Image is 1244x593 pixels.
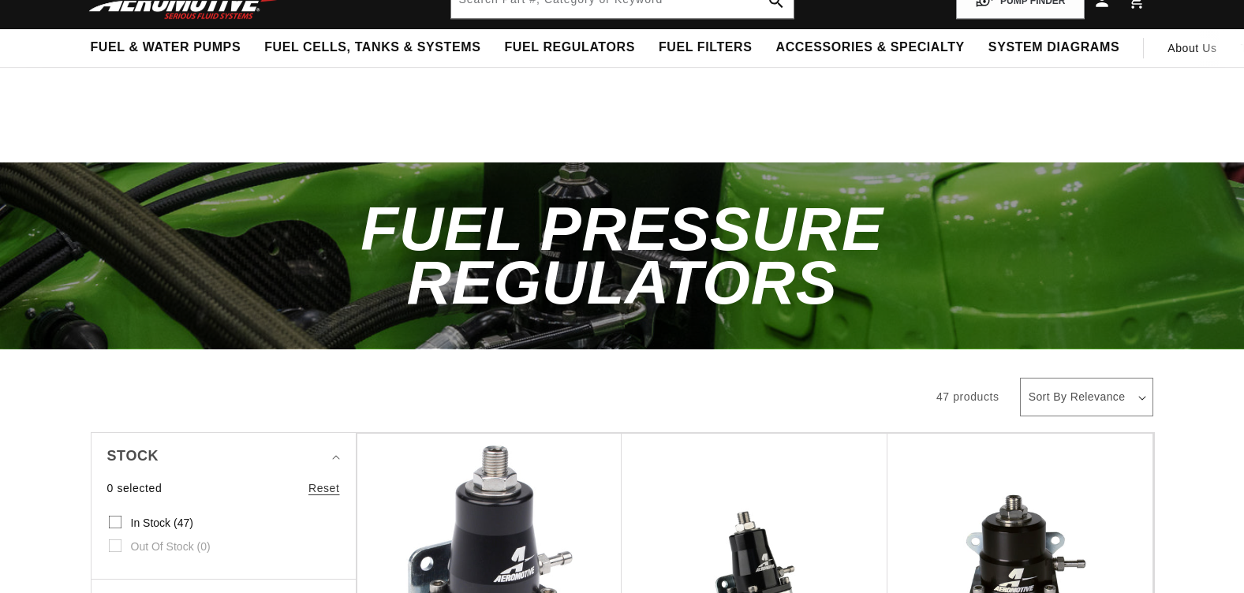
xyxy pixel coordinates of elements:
span: In stock (47) [131,516,193,530]
span: 0 selected [107,479,163,497]
span: System Diagrams [988,39,1119,56]
span: Accessories & Specialty [776,39,965,56]
summary: Fuel & Water Pumps [79,29,253,66]
summary: Fuel Regulators [492,29,646,66]
span: About Us [1167,42,1216,54]
summary: Fuel Filters [647,29,764,66]
summary: Accessories & Specialty [764,29,977,66]
summary: Fuel Cells, Tanks & Systems [252,29,492,66]
a: About Us [1156,29,1228,67]
summary: Stock (0 selected) [107,433,340,479]
span: Stock [107,445,159,468]
span: Fuel & Water Pumps [91,39,241,56]
span: Fuel Pressure Regulators [360,194,883,317]
span: 47 products [936,390,999,403]
a: Reset [308,479,340,497]
span: Fuel Cells, Tanks & Systems [264,39,480,56]
span: Fuel Filters [659,39,753,56]
summary: System Diagrams [977,29,1131,66]
span: Out of stock (0) [131,539,211,554]
span: Fuel Regulators [504,39,634,56]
